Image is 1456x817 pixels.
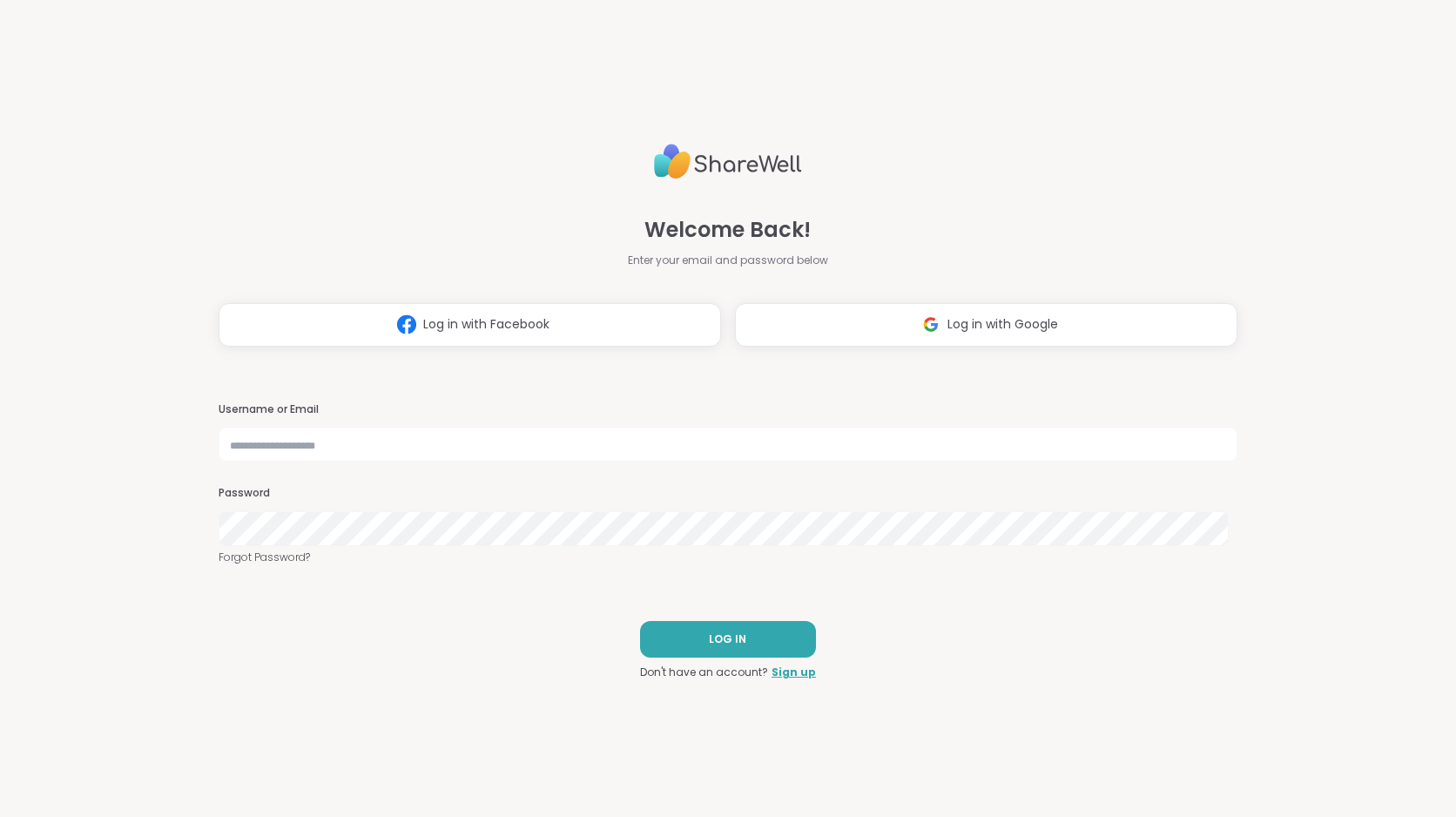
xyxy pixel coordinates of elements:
[640,665,768,680] span: Don't have an account?
[640,621,816,658] button: LOG IN
[644,214,811,246] span: Welcome Back!
[390,308,423,341] img: ShareWell Logomark
[654,137,802,186] img: ShareWell Logo
[914,308,947,341] img: ShareWell Logomark
[219,303,721,347] button: Log in with Facebook
[947,315,1058,334] span: Log in with Google
[772,665,816,680] a: Sign up
[709,631,746,647] span: LOG IN
[628,253,828,268] span: Enter your email and password below
[219,402,1237,417] h3: Username or Email
[219,550,1237,565] a: Forgot Password?
[423,315,549,334] span: Log in with Facebook
[219,486,1237,501] h3: Password
[735,303,1237,347] button: Log in with Google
